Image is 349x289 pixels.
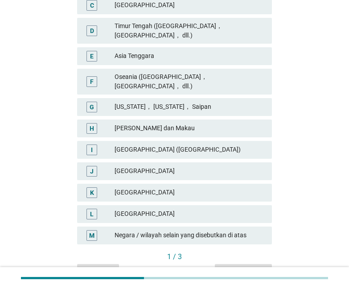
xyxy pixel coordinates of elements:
div: Asia Tenggara [115,51,265,62]
div: Negara / wilayah selain yang disebutkan di atas [115,230,265,241]
div: K [90,188,94,197]
div: C [90,0,94,10]
div: H [90,124,94,133]
div: [GEOGRAPHIC_DATA] [115,166,265,177]
div: J [90,166,94,176]
div: [GEOGRAPHIC_DATA] [115,209,265,219]
div: G [90,102,94,111]
div: 1 / 3 [77,252,272,262]
div: [PERSON_NAME] dan Makau [115,123,265,134]
div: [GEOGRAPHIC_DATA] ([GEOGRAPHIC_DATA]) [115,144,265,155]
div: Timur Tengah ([GEOGRAPHIC_DATA]， [GEOGRAPHIC_DATA]， dll.) [115,21,265,40]
div: D [90,26,94,35]
div: Oseania ([GEOGRAPHIC_DATA]， [GEOGRAPHIC_DATA]， dll.) [115,72,265,91]
div: L [90,209,94,219]
div: [US_STATE]， [US_STATE]， Saipan [115,102,265,112]
div: F [90,77,94,86]
div: [GEOGRAPHIC_DATA] [115,187,265,198]
div: M [89,231,94,240]
div: E [90,51,94,61]
div: I [91,145,93,154]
